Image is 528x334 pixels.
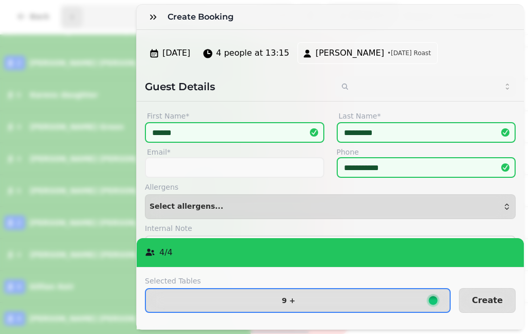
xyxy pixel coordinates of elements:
[282,297,295,304] p: 9 +
[162,47,190,59] span: [DATE]
[145,147,324,157] label: Email*
[472,296,503,305] span: Create
[387,49,431,57] span: • [DATE] Roast
[337,147,516,157] label: Phone
[316,47,384,59] span: [PERSON_NAME]
[145,288,451,313] button: 9 +
[145,276,451,286] label: Selected Tables
[145,110,324,122] label: First Name*
[145,194,516,219] button: Select allergens...
[216,47,289,59] span: 4 people at 13:15
[459,288,516,313] button: Create
[145,182,516,192] label: Allergens
[159,246,173,259] p: 4 / 4
[145,223,516,233] label: Internal Note
[337,110,516,122] label: Last Name*
[145,79,326,94] h2: Guest Details
[150,203,223,211] span: Select allergens...
[168,11,238,23] h3: Create Booking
